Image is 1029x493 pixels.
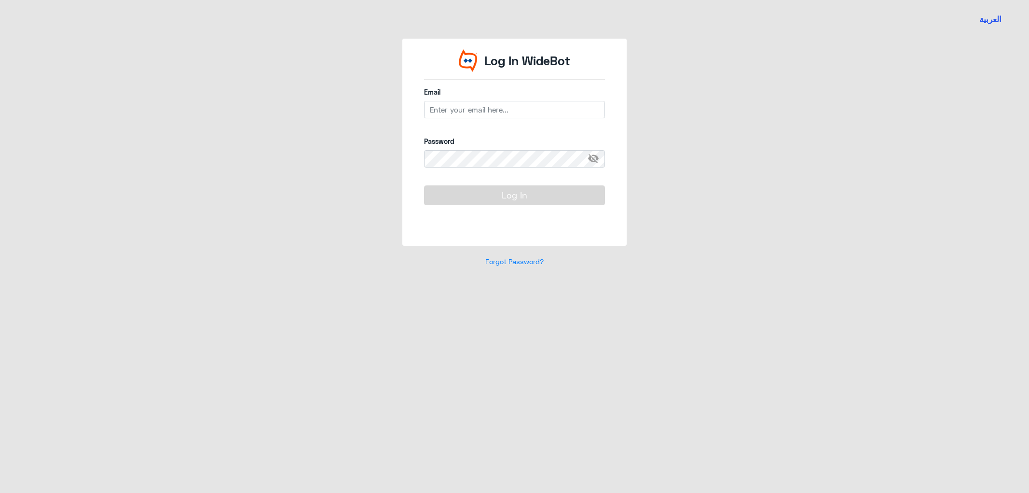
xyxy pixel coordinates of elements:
p: Log In WideBot [484,52,570,70]
a: Switch language [974,7,1007,31]
input: Enter your email here... [424,101,605,118]
img: Widebot Logo [459,49,477,72]
button: العربية [979,14,1002,26]
a: Forgot Password? [485,257,544,266]
label: Password [424,136,605,146]
label: Email [424,87,605,97]
button: Log In [424,185,605,205]
span: visibility_off [588,150,605,168]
